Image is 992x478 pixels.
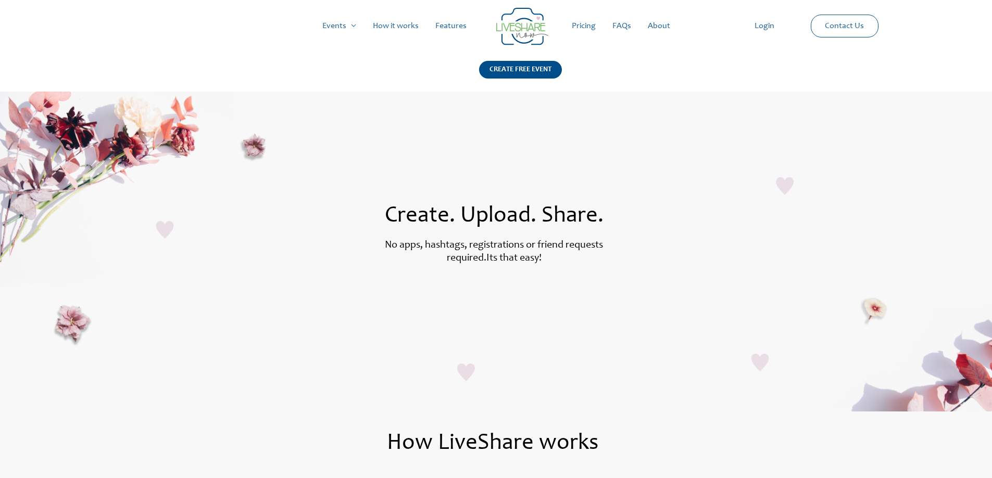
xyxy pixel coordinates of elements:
[563,9,604,43] a: Pricing
[314,9,365,43] a: Events
[639,9,679,43] a: About
[479,61,562,92] a: CREATE FREE EVENT
[479,61,562,79] div: CREATE FREE EVENT
[486,253,542,264] label: Its that easy!
[427,9,475,43] a: Features
[385,240,603,264] label: No apps, hashtags, registrations or friend requests required.
[817,15,872,37] a: Contact Us
[746,9,783,43] a: Login
[604,9,639,43] a: FAQs
[385,205,604,228] span: Create. Upload. Share.
[365,9,427,43] a: How it works
[496,8,548,45] img: LiveShare logo - Capture & Share Event Memories
[105,432,881,455] h1: How LiveShare works
[18,9,974,43] nav: Site Navigation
